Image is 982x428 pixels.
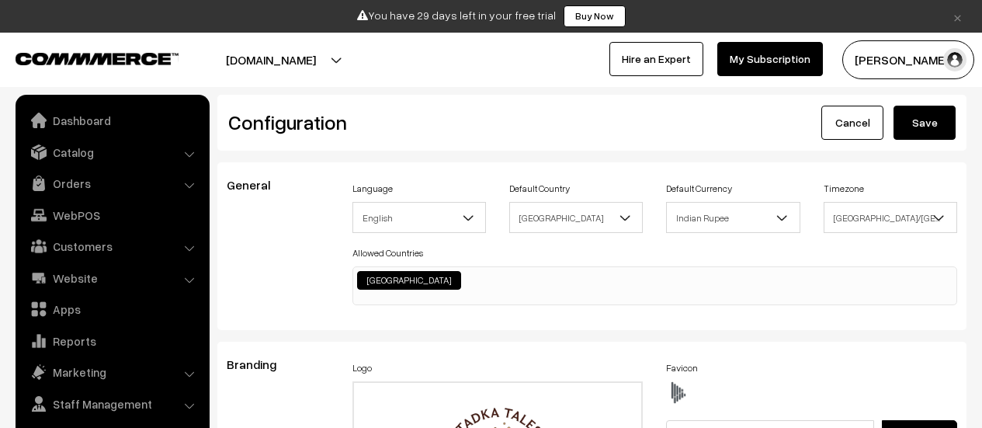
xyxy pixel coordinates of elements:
a: Customers [19,232,204,260]
span: Indian Rupee [666,202,800,233]
a: My Subscription [717,42,823,76]
label: Language [352,182,393,196]
a: × [947,7,968,26]
label: Logo [352,361,372,375]
label: Allowed Countries [352,246,423,260]
div: You have 29 days left in your free trial [5,5,977,27]
span: Branding [227,357,295,372]
button: Save [894,106,956,140]
span: English [352,202,486,233]
a: Hire an Expert [609,42,703,76]
a: Marketing [19,358,204,386]
img: COMMMERCE [16,53,179,64]
a: Website [19,264,204,292]
label: Default Currency [666,182,732,196]
a: COMMMERCE [16,48,151,67]
span: General [227,177,289,193]
span: Asia/Kolkata [824,204,956,231]
a: WebPOS [19,201,204,229]
a: Reports [19,327,204,355]
span: Indian Rupee [667,204,799,231]
img: favicon.ico [666,381,689,405]
span: English [353,204,485,231]
button: [DOMAIN_NAME] [172,40,370,79]
a: Buy Now [564,5,626,27]
label: Default Country [509,182,570,196]
a: Orders [19,169,204,197]
li: India [357,271,461,290]
button: [PERSON_NAME] [842,40,974,79]
span: India [510,204,642,231]
span: Asia/Kolkata [824,202,957,233]
img: user [943,48,966,71]
label: Timezone [824,182,864,196]
h2: Configuration [228,110,581,134]
a: Catalog [19,138,204,166]
span: India [509,202,643,233]
a: Staff Management [19,390,204,418]
a: Apps [19,295,204,323]
a: Cancel [821,106,883,140]
a: Dashboard [19,106,204,134]
label: Favicon [666,361,698,375]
